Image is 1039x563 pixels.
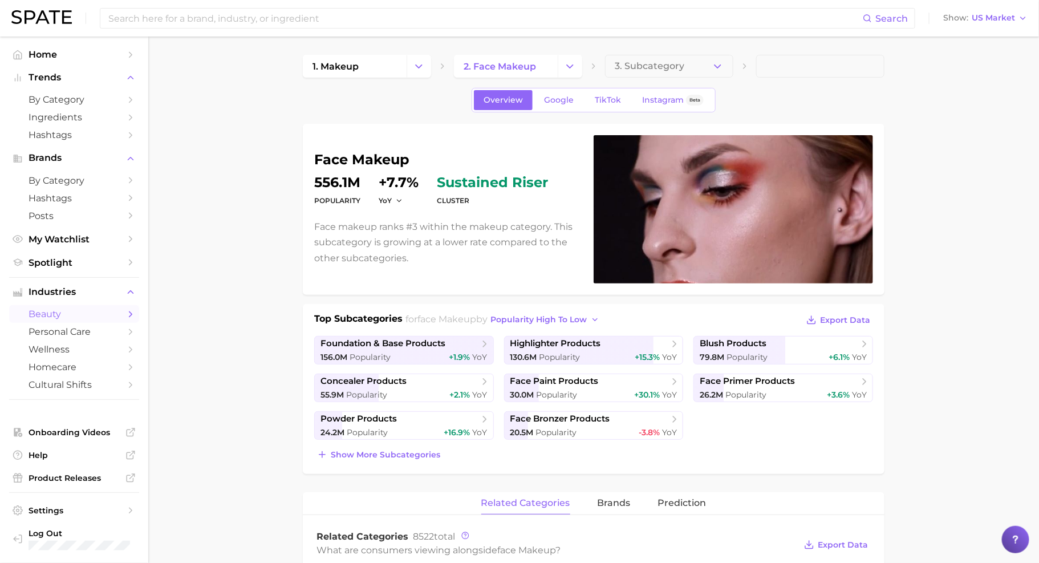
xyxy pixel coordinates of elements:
a: Hashtags [9,126,139,144]
span: total [413,531,455,542]
a: personal care [9,323,139,341]
a: InstagramBeta [632,90,713,110]
span: by Category [29,94,120,105]
span: face paint products [510,376,599,387]
span: 20.5m [510,427,534,438]
a: Google [534,90,583,110]
a: Spotlight [9,254,139,272]
span: Search [875,13,908,24]
a: Home [9,46,139,63]
span: Hashtags [29,193,120,204]
button: Export Data [803,312,873,328]
span: +6.1% [829,352,850,362]
span: foundation & base products [320,338,445,349]
span: sustained riser [437,176,548,189]
a: cultural shifts [9,376,139,394]
span: +2.1% [450,390,470,400]
span: 26.2m [700,390,723,400]
h1: face makeup [314,153,580,167]
span: Popularity [725,390,766,400]
button: Show more subcategories [314,447,443,463]
span: 156.0m [320,352,347,362]
button: Brands [9,149,139,167]
span: face makeup [418,314,477,325]
button: Trends [9,69,139,86]
button: 3. Subcategory [605,55,733,78]
span: personal care [29,326,120,337]
span: Hashtags [29,129,120,140]
span: +3.6% [827,390,850,400]
span: YoY [473,427,488,438]
a: Help [9,447,139,464]
span: for by [406,314,603,325]
span: US Market [972,15,1015,21]
a: by Category [9,172,139,189]
span: 30.0m [510,390,534,400]
span: face bronzer products [510,414,610,424]
img: SPATE [11,10,72,24]
span: 2. face makeup [464,61,536,72]
dt: cluster [437,194,548,208]
span: Export Data [818,540,868,550]
span: Popularity [346,390,387,400]
dd: +7.7% [379,176,419,189]
a: 2. face makeup [454,55,558,78]
span: +15.3% [635,352,660,362]
span: Popularity [539,352,581,362]
span: YoY [662,352,677,362]
input: Search here for a brand, industry, or ingredient [107,9,863,28]
button: ShowUS Market [940,11,1030,26]
span: brands [598,498,631,508]
span: face makeup [497,545,555,556]
a: 1. makeup [303,55,407,78]
span: Help [29,450,120,460]
a: highlighter products130.6m Popularity+15.3% YoY [504,336,684,364]
span: 8522 [413,531,434,542]
span: Popularity [727,352,768,362]
span: Related Categories [316,531,408,542]
a: Product Releases [9,469,139,487]
span: Settings [29,505,120,516]
a: Log out. Currently logged in with e-mail karolina.bakalarova@hourglasscosmetics.com. [9,525,139,554]
span: YoY [473,390,488,400]
p: Face makeup ranks #3 within the makeup category. This subcategory is growing at a lower rate comp... [314,219,580,266]
a: Hashtags [9,189,139,207]
button: Export Data [801,537,871,553]
a: blush products79.8m Popularity+6.1% YoY [693,336,873,364]
span: +16.9% [444,427,470,438]
dt: Popularity [314,194,360,208]
a: powder products24.2m Popularity+16.9% YoY [314,411,494,440]
a: Settings [9,502,139,519]
button: Change Category [407,55,431,78]
span: Home [29,49,120,60]
span: Trends [29,72,120,83]
a: beauty [9,305,139,323]
span: Posts [29,210,120,221]
button: YoY [379,196,403,205]
a: concealer products55.9m Popularity+2.1% YoY [314,374,494,402]
a: Posts [9,207,139,225]
span: 130.6m [510,352,537,362]
span: beauty [29,309,120,319]
span: Spotlight [29,257,120,268]
span: Show more subcategories [331,450,440,460]
span: Instagram [642,95,684,105]
span: Prediction [658,498,707,508]
span: Popularity [347,427,388,438]
span: 79.8m [700,352,724,362]
span: +1.9% [449,352,470,362]
a: face paint products30.0m Popularity+30.1% YoY [504,374,684,402]
a: Ingredients [9,108,139,126]
span: homecare [29,362,120,372]
span: highlighter products [510,338,601,349]
span: +30.1% [634,390,660,400]
span: face primer products [700,376,795,387]
span: Export Data [820,315,870,325]
h1: Top Subcategories [314,312,403,329]
dd: 556.1m [314,176,360,189]
div: What are consumers viewing alongside ? [316,542,796,558]
button: popularity high to low [488,312,603,327]
button: Change Category [558,55,582,78]
span: -3.8% [639,427,660,438]
a: foundation & base products156.0m Popularity+1.9% YoY [314,336,494,364]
